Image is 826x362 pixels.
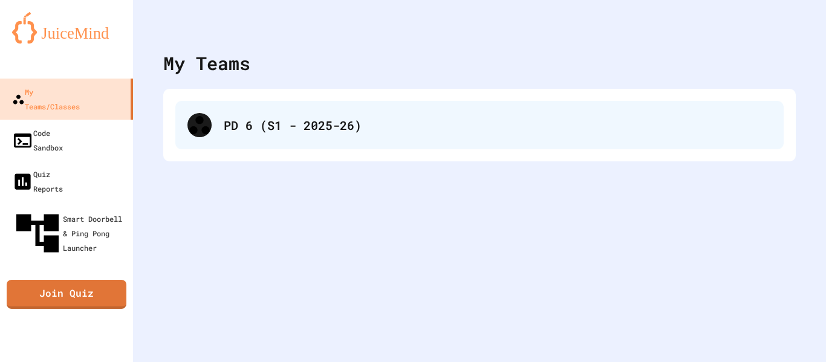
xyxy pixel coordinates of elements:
a: Join Quiz [7,280,126,309]
div: Quiz Reports [12,167,63,196]
div: Smart Doorbell & Ping Pong Launcher [12,208,128,259]
div: Code Sandbox [12,126,63,155]
div: PD 6 (S1 - 2025-26) [224,116,772,134]
div: My Teams/Classes [12,85,80,114]
div: My Teams [163,50,250,77]
div: PD 6 (S1 - 2025-26) [175,101,784,149]
img: logo-orange.svg [12,12,121,44]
